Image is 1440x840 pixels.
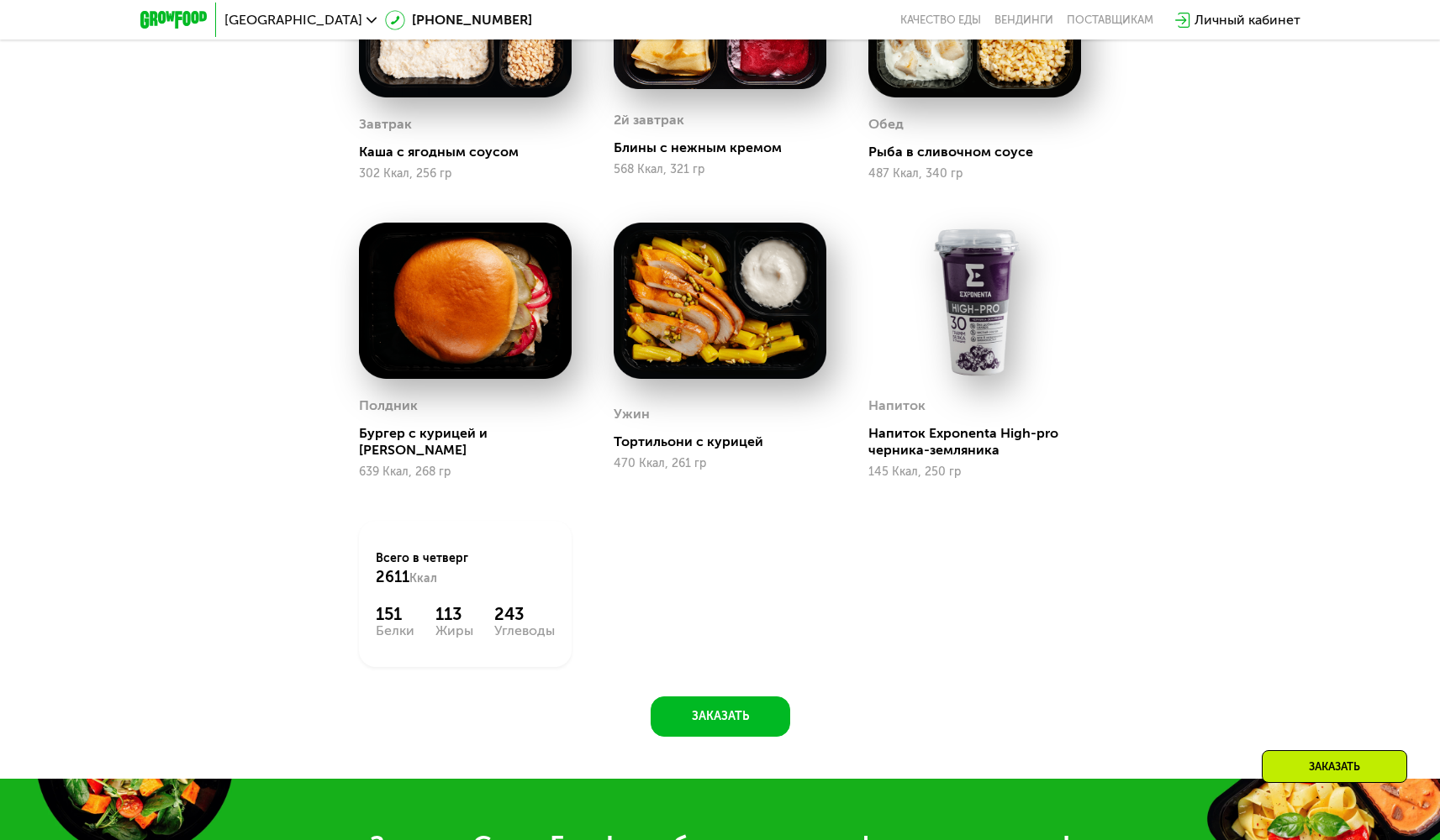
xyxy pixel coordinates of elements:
div: Ужин [614,402,650,427]
div: Углеводы [494,624,555,638]
div: 243 [494,604,555,624]
div: 151 [376,604,414,624]
div: Белки [376,624,414,638]
div: 302 Ккал, 256 гр [359,167,572,181]
span: [GEOGRAPHIC_DATA] [224,13,362,27]
div: Жиры [435,624,473,638]
div: поставщикам [1067,13,1153,27]
span: 2611 [376,568,409,586]
a: Вендинги [994,13,1053,27]
div: Тортильони с курицей [614,433,840,450]
div: Каша с ягодным соусом [359,144,585,160]
a: Качество еды [900,13,981,27]
div: Блины с нежным кремом [614,139,840,156]
div: Обед [868,112,904,137]
div: 487 Ккал, 340 гр [868,167,1081,181]
div: Завтрак [359,112,412,137]
div: Заказать [1262,750,1407,783]
div: Рыба в сливочном соусе [868,144,1095,160]
div: Напиток [868,393,926,418]
div: Личный кабинет [1195,10,1300,30]
div: 639 Ккал, 268 гр [359,465,572,479]
div: Бургер с курицей и [PERSON_NAME] [359,425,585,459]
button: Заказать [651,696,790,737]
div: Полдник [359,393,418,418]
div: 470 Ккал, 261 гр [614,457,826,470]
div: Напиток Exponenta High-pro черника-земляника [868,425,1095,459]
div: 113 [435,604,473,624]
a: [PHONE_NUMBER] [385,10,532,30]
div: Всего в четверг [376,550,555,587]
div: 2й завтрак [614,108,684,133]
div: 568 Ккал, 321 гр [614,163,826,176]
div: 145 Ккал, 250 гр [868,465,1081,479]
span: Ккал [409,571,437,585]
